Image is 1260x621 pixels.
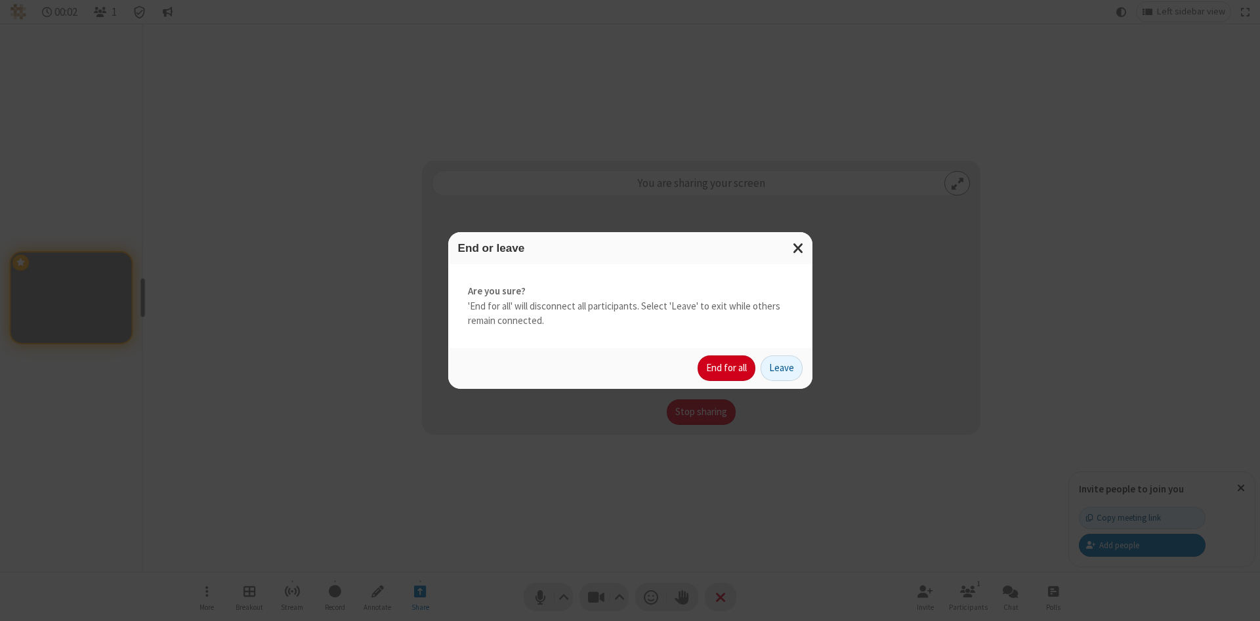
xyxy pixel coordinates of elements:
[468,284,793,299] strong: Are you sure?
[761,355,803,382] button: Leave
[448,264,812,348] div: 'End for all' will disconnect all participants. Select 'Leave' to exit while others remain connec...
[785,232,812,264] button: Close modal
[458,242,803,254] h3: End or leave
[698,355,755,382] button: End for all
